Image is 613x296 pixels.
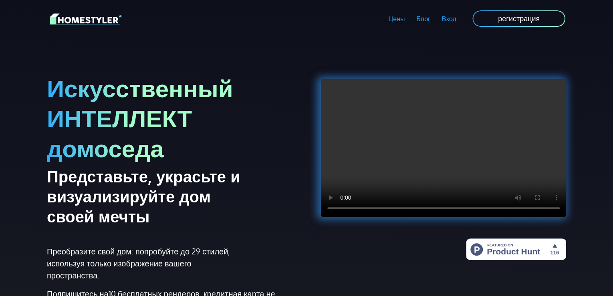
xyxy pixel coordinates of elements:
[388,15,405,23] ya-tr-span: Цены
[411,10,436,28] a: Блог
[442,15,456,23] ya-tr-span: Вход
[472,10,566,28] a: регистрация
[498,14,540,23] ya-tr-span: регистрация
[436,10,462,28] a: Вход
[383,10,411,28] a: Цены
[47,72,233,163] ya-tr-span: Искусственный ИНТЕЛЛЕКТ домоседа
[47,166,240,226] ya-tr-span: Представьте, украсьте и визуализируйте дом своей мечты
[466,238,566,260] img: HomeStyler AI — простой дизайн интерьера: дом вашей мечты в один клик | Product Hunt
[50,12,122,26] img: Логотип HomeStyler AI
[416,15,430,23] ya-tr-span: Блог
[47,246,230,280] ya-tr-span: Преобразите свой дом: попробуйте до 29 стилей, используя только изображение вашего пространства.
